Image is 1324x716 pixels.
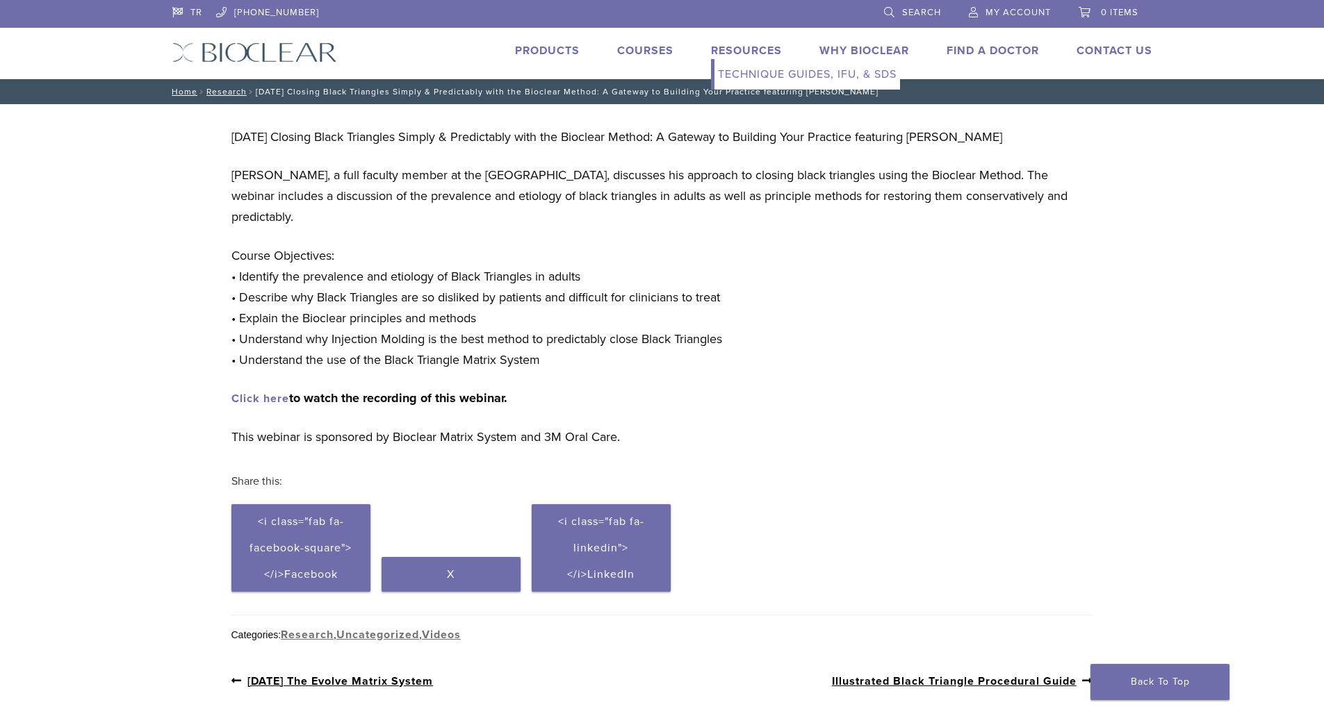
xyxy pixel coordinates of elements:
a: Uncategorized [336,628,419,642]
span: / [247,88,256,95]
a: [DATE] The Evolve Matrix System [231,672,434,690]
a: <i class="fab fa-facebook-square"></i>Facebook [231,504,370,592]
a: Research [281,628,334,642]
strong: to watch the recording of this webinar. [231,390,507,406]
a: Videos [422,628,461,642]
span: <i class="fab fa-facebook-square"></i>Facebook [250,515,352,581]
a: Technique Guides, IFU, & SDS [714,59,900,90]
nav: [DATE] Closing Black Triangles Simply & Predictably with the Bioclear Method: A Gateway to Buildi... [162,79,1163,104]
a: X [382,557,521,592]
a: Back To Top [1090,664,1229,700]
span: <i class="fab fa-linkedin"></i>LinkedIn [558,515,644,581]
a: Courses [617,44,673,58]
h3: Share this: [231,465,1093,498]
div: Categories: , , [231,626,1093,643]
a: Click here [231,392,289,406]
a: <i class="fab fa-linkedin"></i>LinkedIn [532,504,671,592]
a: Why Bioclear [819,44,909,58]
p: [DATE] Closing Black Triangles Simply & Predictably with the Bioclear Method: A Gateway to Buildi... [231,126,1093,147]
a: Find A Doctor [947,44,1039,58]
span: X [447,567,455,581]
p: Course Objectives: • Identify the prevalence and etiology of Black Triangles in adults • Describe... [231,245,1093,370]
a: Contact Us [1077,44,1152,58]
span: 0 items [1101,7,1138,18]
img: Bioclear [172,42,337,63]
a: Products [515,44,580,58]
a: Research [206,87,247,97]
a: Illustrated Black Triangle Procedural Guide [832,672,1093,690]
span: My Account [986,7,1051,18]
a: Resources [711,44,782,58]
a: Home [167,87,197,97]
p: [PERSON_NAME], a full faculty member at the [GEOGRAPHIC_DATA], discusses his approach to closing ... [231,165,1093,227]
span: Search [902,7,941,18]
span: / [197,88,206,95]
p: This webinar is sponsored by Bioclear Matrix System and 3M Oral Care. [231,426,1093,447]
